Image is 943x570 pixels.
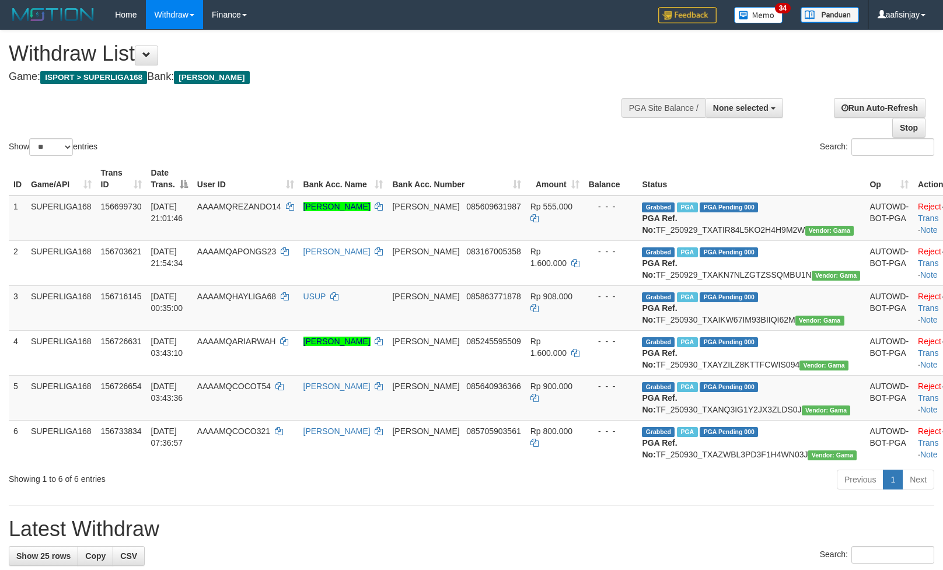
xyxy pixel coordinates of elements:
[589,201,633,212] div: - - -
[805,226,854,236] span: Vendor URL: https://trx31.1velocity.biz
[589,380,633,392] div: - - -
[642,214,677,235] b: PGA Ref. No:
[637,240,865,285] td: TF_250929_TXAKN7NLZGTZSSQMBU1N
[642,427,675,437] span: Grabbed
[466,426,521,436] span: Copy 085705903561 to clipboard
[174,71,249,84] span: [PERSON_NAME]
[101,247,142,256] span: 156703621
[918,337,941,346] a: Reject
[700,202,758,212] span: PGA Pending
[197,337,276,346] span: AAAAMQARIARWAH
[700,427,758,437] span: PGA Pending
[918,382,941,391] a: Reject
[530,426,572,436] span: Rp 800.000
[9,138,97,156] label: Show entries
[642,303,677,324] b: PGA Ref. No:
[303,292,326,301] a: USUP
[303,382,371,391] a: [PERSON_NAME]
[808,450,857,460] span: Vendor URL: https://trx31.1velocity.biz
[151,247,183,268] span: [DATE] 21:54:34
[713,103,769,113] span: None selected
[9,468,384,485] div: Showing 1 to 6 of 6 entries
[16,551,71,561] span: Show 25 rows
[9,6,97,23] img: MOTION_logo.png
[151,382,183,403] span: [DATE] 03:43:36
[530,247,567,268] span: Rp 1.600.000
[466,202,521,211] span: Copy 085609631987 to clipboard
[637,420,865,465] td: TF_250930_TXAZWBL3PD3F1H4WN03J
[26,285,96,330] td: SUPERLIGA168
[303,202,371,211] a: [PERSON_NAME]
[865,420,913,465] td: AUTOWD-BOT-PGA
[197,382,271,391] span: AAAAMQCOCOT54
[9,285,26,330] td: 3
[677,427,697,437] span: Marked by aafchhiseyha
[677,247,697,257] span: Marked by aafchhiseyha
[802,405,851,415] span: Vendor URL: https://trx31.1velocity.biz
[9,162,26,195] th: ID
[303,426,371,436] a: [PERSON_NAME]
[589,246,633,257] div: - - -
[918,247,941,256] a: Reject
[29,138,73,156] select: Showentries
[392,426,459,436] span: [PERSON_NAME]
[642,393,677,414] b: PGA Ref. No:
[705,98,783,118] button: None selected
[9,420,26,465] td: 6
[851,138,934,156] input: Search:
[851,546,934,564] input: Search:
[9,375,26,420] td: 5
[677,382,697,392] span: Marked by aafchhiseyha
[113,546,145,566] a: CSV
[637,195,865,241] td: TF_250929_TXATIR84L5KO2H4H9M2W
[700,247,758,257] span: PGA Pending
[151,292,183,313] span: [DATE] 00:35:00
[677,292,697,302] span: Marked by aafchhiseyha
[197,202,281,211] span: AAAAMQREZANDO14
[303,247,371,256] a: [PERSON_NAME]
[26,195,96,241] td: SUPERLIGA168
[920,450,938,459] a: Note
[40,71,147,84] span: ISPORT > SUPERLIGA168
[526,162,584,195] th: Amount: activate to sort column ascending
[9,71,617,83] h4: Game: Bank:
[299,162,388,195] th: Bank Acc. Name: activate to sort column ascending
[26,330,96,375] td: SUPERLIGA168
[918,202,941,211] a: Reject
[637,375,865,420] td: TF_250930_TXANQ3IG1Y2JX3ZLDS0J
[9,546,78,566] a: Show 25 rows
[865,240,913,285] td: AUTOWD-BOT-PGA
[466,292,521,301] span: Copy 085863771878 to clipboard
[146,162,193,195] th: Date Trans.: activate to sort column descending
[9,240,26,285] td: 2
[392,292,459,301] span: [PERSON_NAME]
[392,382,459,391] span: [PERSON_NAME]
[101,382,142,391] span: 156726654
[820,546,934,564] label: Search:
[589,335,633,347] div: - - -
[799,361,848,370] span: Vendor URL: https://trx31.1velocity.biz
[466,337,521,346] span: Copy 085245595509 to clipboard
[9,42,617,65] h1: Withdraw List
[96,162,146,195] th: Trans ID: activate to sort column ascending
[642,438,677,459] b: PGA Ref. No:
[920,360,938,369] a: Note
[151,337,183,358] span: [DATE] 03:43:10
[193,162,299,195] th: User ID: activate to sort column ascending
[101,292,142,301] span: 156716145
[677,337,697,347] span: Marked by aafchhiseyha
[834,98,925,118] a: Run Auto-Refresh
[9,517,934,541] h1: Latest Withdraw
[734,7,783,23] img: Button%20Memo.svg
[642,202,675,212] span: Grabbed
[466,247,521,256] span: Copy 083167005358 to clipboard
[197,247,276,256] span: AAAAMQAPONGS23
[865,162,913,195] th: Op: activate to sort column ascending
[775,3,791,13] span: 34
[658,7,717,23] img: Feedback.jpg
[637,285,865,330] td: TF_250930_TXAIKW67IM93BIIQI62M
[920,315,938,324] a: Note
[78,546,113,566] a: Copy
[530,337,567,358] span: Rp 1.600.000
[700,382,758,392] span: PGA Pending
